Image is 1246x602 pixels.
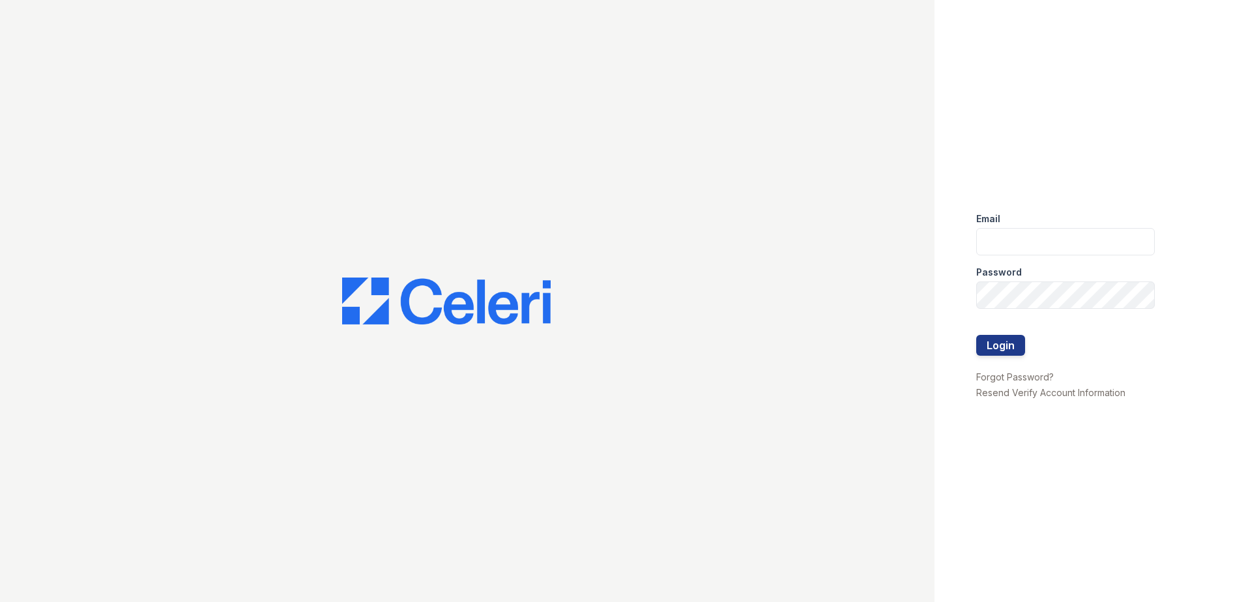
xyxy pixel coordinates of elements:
[976,387,1125,398] a: Resend Verify Account Information
[976,266,1022,279] label: Password
[976,212,1000,225] label: Email
[976,335,1025,356] button: Login
[342,278,551,324] img: CE_Logo_Blue-a8612792a0a2168367f1c8372b55b34899dd931a85d93a1a3d3e32e68fde9ad4.png
[976,371,1054,382] a: Forgot Password?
